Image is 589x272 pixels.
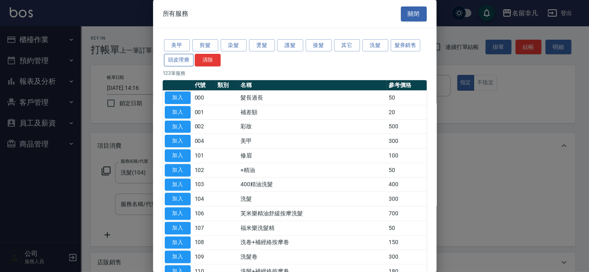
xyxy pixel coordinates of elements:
td: 修眉 [238,149,386,163]
button: 加入 [165,135,191,147]
td: 300 [387,192,427,206]
td: 50 [387,91,427,105]
button: 頭皮理療 [164,54,194,66]
button: 清除 [195,54,221,66]
button: 加入 [165,222,191,234]
td: 50 [387,221,427,235]
th: 類別 [215,80,238,91]
td: 福米樂洗髮精 [238,221,386,235]
button: 加入 [165,121,191,133]
td: 001 [193,105,216,119]
td: 104 [193,192,216,206]
td: 107 [193,221,216,235]
button: 髮券銷售 [391,39,421,52]
button: 加入 [165,149,191,162]
td: 300 [387,250,427,264]
td: 150 [387,235,427,250]
td: 500 [387,119,427,134]
td: 洗髮卷 [238,250,386,264]
button: 染髮 [221,39,247,52]
p: 123 筆服務 [163,70,427,77]
td: 彩妝 [238,119,386,134]
button: 加入 [165,207,191,220]
td: 108 [193,235,216,250]
td: 洗卷+補經絡按摩卷 [238,235,386,250]
button: 美甲 [164,39,190,52]
th: 參考價格 [387,80,427,91]
td: 700 [387,206,427,221]
td: 50 [387,163,427,177]
span: 所有服務 [163,10,189,18]
td: +精油 [238,163,386,177]
button: 加入 [165,91,191,104]
button: 加入 [165,193,191,205]
td: 101 [193,149,216,163]
td: 400 [387,177,427,192]
td: 洗髮 [238,192,386,206]
td: 補差額 [238,105,386,119]
th: 名稱 [238,80,386,91]
td: 300 [387,134,427,149]
button: 關閉 [401,6,427,21]
td: 20 [387,105,427,119]
td: 004 [193,134,216,149]
button: 洗髮 [362,39,388,52]
td: 美甲 [238,134,386,149]
td: 103 [193,177,216,192]
button: 加入 [165,164,191,176]
td: 002 [193,119,216,134]
button: 接髮 [306,39,332,52]
button: 燙髮 [249,39,275,52]
td: 000 [193,91,216,105]
button: 護髮 [277,39,303,52]
button: 加入 [165,106,191,119]
button: 剪髮 [192,39,218,52]
td: 100 [387,149,427,163]
button: 加入 [165,251,191,263]
button: 其它 [334,39,360,52]
td: 106 [193,206,216,221]
td: 109 [193,250,216,264]
button: 加入 [165,178,191,191]
td: 102 [193,163,216,177]
td: 芙米樂精油舒緩按摩洗髮 [238,206,386,221]
td: 400精油洗髮 [238,177,386,192]
td: 髮長過長 [238,91,386,105]
th: 代號 [193,80,216,91]
button: 加入 [165,236,191,249]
